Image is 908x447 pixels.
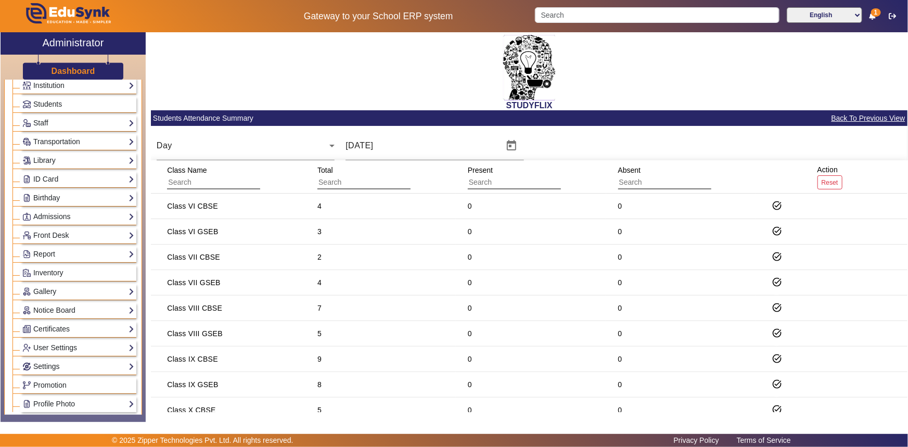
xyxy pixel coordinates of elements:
div: Class VII GSEB [167,277,220,288]
mat-card-header: Students Attendance Summary [151,110,907,126]
h5: Gateway to your School ERP system [233,11,524,22]
div: Present [464,161,574,193]
div: Absent [615,161,724,193]
mat-icon: task_alt [772,353,782,364]
span: Total [317,166,333,174]
div: Class VIII GSEB [167,328,222,339]
div: 0 [618,405,622,415]
div: Total [314,161,424,193]
div: 4 [317,277,322,288]
div: 0 [468,303,472,313]
img: Branchoperations.png [23,381,31,389]
div: Class VII CBSE [167,252,220,262]
div: 0 [468,354,472,364]
span: 1 [871,8,881,17]
div: 7 [317,303,322,313]
div: 0 [618,303,622,313]
div: 4 [317,201,322,211]
div: 0 [618,354,622,364]
div: Class IX GSEB [167,379,218,390]
a: Promotion [22,379,134,391]
div: 5 [317,405,322,415]
a: Inventory [22,267,134,279]
div: 0 [618,201,622,211]
div: 3 [317,226,322,237]
a: Privacy Policy [669,433,724,447]
div: 9 [317,354,322,364]
div: Class IX CBSE [167,354,218,364]
div: 0 [468,252,472,262]
input: Search [468,176,561,189]
div: 0 [468,277,472,288]
div: Class Name [163,161,273,193]
input: Search [618,176,711,189]
input: Select Day [346,139,496,152]
span: Back To Previous View [831,112,906,124]
span: Present [468,166,493,174]
div: 0 [468,379,472,390]
div: 5 [317,328,322,339]
div: Class VIII CBSE [167,303,222,313]
a: Administrator [1,32,146,55]
button: Open calendar [499,133,524,158]
span: Students [33,100,62,108]
button: Reset [817,175,842,189]
div: 0 [468,201,472,211]
mat-icon: task_alt [772,404,782,415]
input: Search [535,7,779,23]
span: Promotion [33,381,67,389]
p: © 2025 Zipper Technologies Pvt. Ltd. All rights reserved. [112,435,293,446]
div: 0 [468,226,472,237]
div: Class VI CBSE [167,201,218,211]
h2: Administrator [43,36,104,49]
a: Dashboard [51,66,96,76]
mat-icon: task_alt [772,277,782,287]
mat-icon: task_alt [772,379,782,389]
img: 2da83ddf-6089-4dce-a9e2-416746467bdd [503,35,555,100]
h2: STUDYFLIX [151,100,907,110]
div: 8 [317,379,322,390]
div: 0 [618,277,622,288]
div: Class VI GSEB [167,226,218,237]
img: Inventory.png [23,269,31,277]
mat-icon: task_alt [772,251,782,262]
span: Day [157,141,172,150]
input: Search [317,176,411,189]
div: Class X CBSE [167,405,215,415]
div: 0 [468,405,472,415]
div: Action [814,160,846,193]
img: Students.png [23,100,31,108]
div: 0 [618,379,622,390]
a: Students [22,98,134,110]
span: Inventory [33,269,63,277]
div: 0 [468,328,472,339]
mat-icon: task_alt [772,226,782,236]
a: Terms of Service [732,433,796,447]
mat-icon: task_alt [772,200,782,211]
div: 2 [317,252,322,262]
span: Absent [618,166,641,174]
div: 0 [618,252,622,262]
h3: Dashboard [52,66,95,76]
div: 0 [618,328,622,339]
input: Search [167,176,260,189]
mat-icon: task_alt [772,328,782,338]
div: 0 [618,226,622,237]
mat-icon: task_alt [772,302,782,313]
span: Class Name [167,166,207,174]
